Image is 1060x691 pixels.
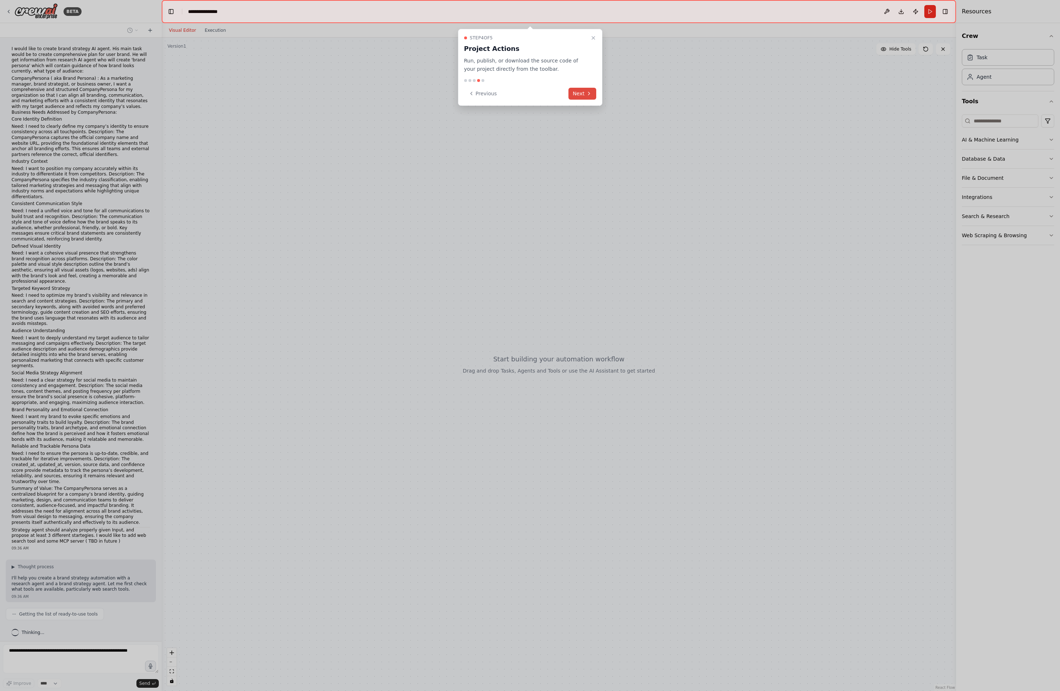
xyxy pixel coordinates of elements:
button: Previous [464,88,501,100]
button: Hide left sidebar [166,6,176,17]
button: Close walkthrough [589,34,598,42]
p: Run, publish, or download the source code of your project directly from the toolbar. [464,57,588,73]
span: Step 4 of 5 [470,35,493,41]
h3: Project Actions [464,44,588,54]
button: Next [568,88,596,100]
